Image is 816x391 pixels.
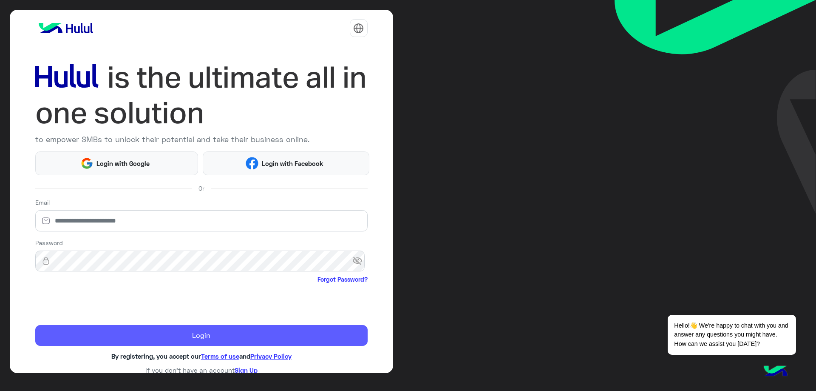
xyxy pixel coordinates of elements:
button: Login with Facebook [203,151,369,175]
span: Or [198,184,204,193]
img: Google [80,157,93,170]
label: Password [35,238,63,247]
button: Login with Google [35,151,198,175]
span: visibility_off [352,254,368,269]
button: Login [35,325,368,346]
img: lock [35,257,57,265]
span: and [239,352,250,360]
span: Login with Google [93,159,153,168]
label: Email [35,198,50,207]
p: to empower SMBs to unlock their potential and take their business online. [35,134,368,145]
a: Terms of use [201,352,239,360]
img: hululLoginTitle_EN.svg [35,60,368,131]
img: tab [353,23,364,34]
img: Facebook [246,157,258,170]
img: hulul-logo.png [761,357,790,387]
img: logo [35,20,96,37]
a: Forgot Password? [317,275,368,284]
span: By registering, you accept our [111,352,201,360]
span: Login with Facebook [258,159,326,168]
iframe: reCAPTCHA [35,285,164,319]
a: Sign Up [235,366,258,374]
h6: If you don’t have an account [35,366,368,374]
a: Privacy Policy [250,352,292,360]
span: Hello!👋 We're happy to chat with you and answer any questions you might have. How can we assist y... [668,315,796,355]
img: email [35,217,57,225]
